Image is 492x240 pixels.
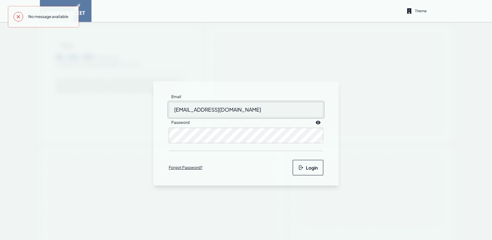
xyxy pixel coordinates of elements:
button: Login [293,160,323,175]
label: Email [169,92,184,102]
p: Theme [415,8,427,13]
img: image [46,4,85,18]
span: No message available [23,12,73,22]
label: Password [169,117,192,128]
a: Forgot Password? [169,165,203,170]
